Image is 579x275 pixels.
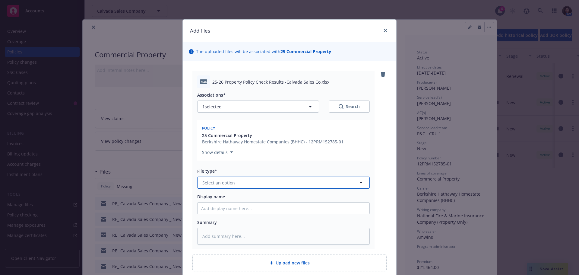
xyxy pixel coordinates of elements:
[202,180,235,186] span: Select an option
[276,260,310,266] span: Upload new files
[192,254,387,271] div: Upload new files
[197,194,225,200] span: Display name
[197,219,217,225] span: Summary
[197,177,370,189] button: Select an option
[198,203,369,214] input: Add display name here...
